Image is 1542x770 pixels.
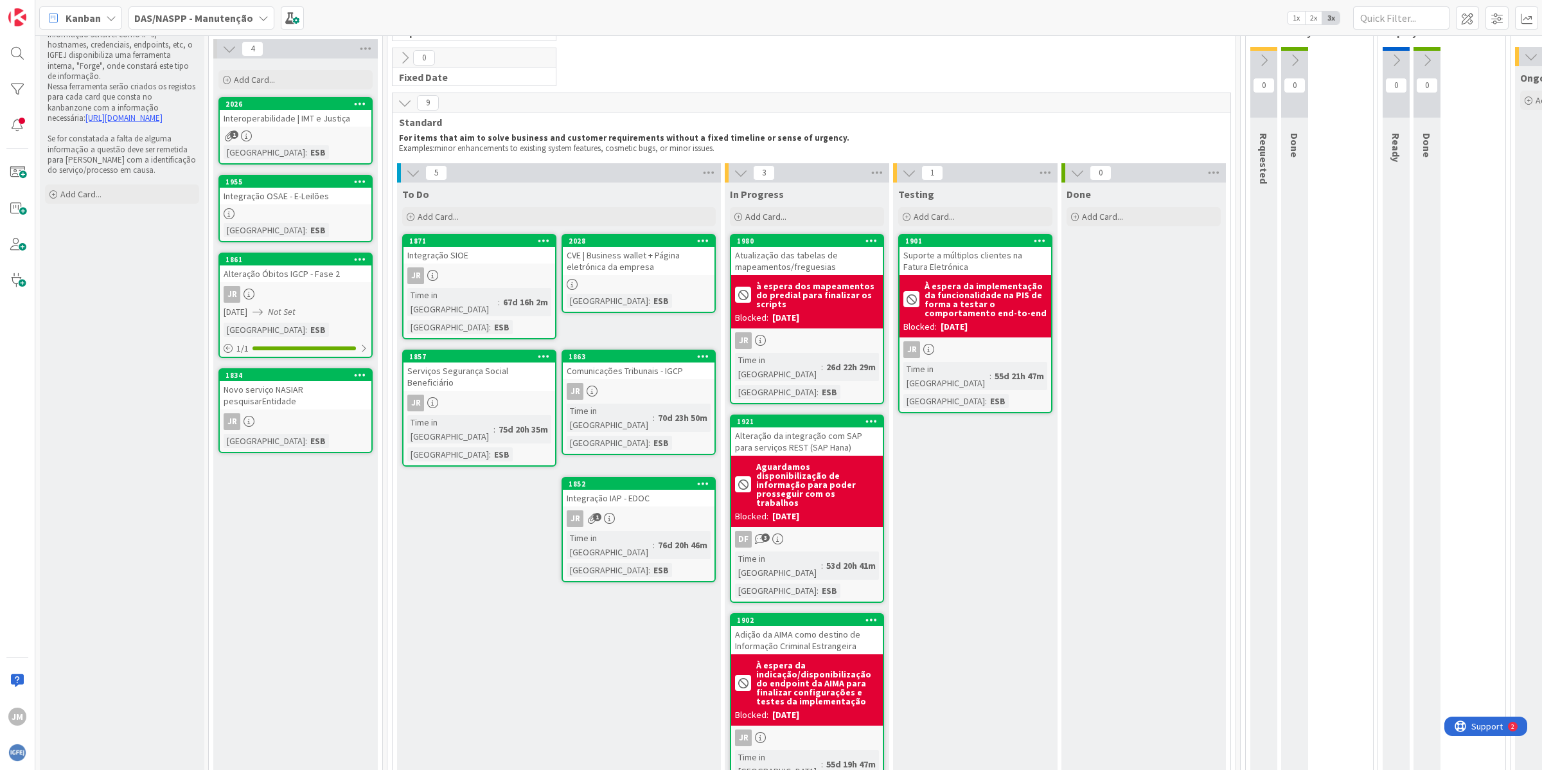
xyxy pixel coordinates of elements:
[761,533,770,542] span: 3
[220,254,371,282] div: 1861Alteração Óbitos IGCP - Fase 2
[220,254,371,265] div: 1861
[305,223,307,237] span: :
[735,708,768,722] div: Blocked:
[1390,133,1403,162] span: Ready
[735,332,752,349] div: JR
[220,413,371,430] div: JR
[48,134,197,175] p: Se for constatada a falta de alguma informação a questão deve ser remetida para [PERSON_NAME] com...
[224,305,247,319] span: [DATE]
[230,130,238,139] span: 1
[1288,12,1305,24] span: 1x
[489,447,491,461] span: :
[569,479,714,488] div: 1852
[567,531,653,559] div: Time in [GEOGRAPHIC_DATA]
[737,616,883,625] div: 1902
[413,50,435,66] span: 0
[48,82,197,123] p: Nessa ferramenta serão criados os registos para cada card que consta no kanbanzone com a informaç...
[563,363,714,379] div: Comunicações Tribunais - IGCP
[567,294,648,308] div: [GEOGRAPHIC_DATA]
[563,383,714,400] div: JR
[220,286,371,303] div: JR
[60,188,102,200] span: Add Card...
[772,708,799,722] div: [DATE]
[593,513,601,521] span: 1
[134,12,253,24] b: DAS/NASPP - Manutenção
[1421,133,1433,157] span: Done
[399,132,849,143] strong: For items that aim to solve business and customer requirements without a fixed timeline or sense ...
[903,341,920,358] div: JR
[898,188,934,201] span: Testing
[731,626,883,654] div: Adição da AIMA como destino de Informação Criminal Estrangeira
[8,8,26,26] img: Visit kanbanzone.com
[731,531,883,548] div: DF
[220,265,371,282] div: Alteração Óbitos IGCP - Fase 2
[226,100,371,109] div: 2026
[8,744,26,762] img: avatar
[903,394,985,408] div: [GEOGRAPHIC_DATA]
[1322,12,1340,24] span: 3x
[498,295,500,309] span: :
[735,311,768,325] div: Blocked:
[1067,188,1091,201] span: Done
[220,176,371,204] div: 1955Integração OSAE - E-Leilões
[731,332,883,349] div: JR
[27,2,58,17] span: Support
[407,447,489,461] div: [GEOGRAPHIC_DATA]
[563,351,714,363] div: 1863
[756,282,879,309] b: à espera dos mapeamentos do predial para finalizar os scripts
[730,188,784,201] span: In Progress
[563,510,714,527] div: JR
[224,286,240,303] div: JR
[220,341,371,357] div: 1/1
[648,436,650,450] span: :
[756,462,879,507] b: Aguardamos disponibilização de informação para poder prosseguir com os trabalhos
[305,434,307,448] span: :
[226,371,371,380] div: 1834
[403,351,555,391] div: 1857Serviços Segurança Social Beneficiário
[1257,133,1270,184] span: Requested
[224,323,305,337] div: [GEOGRAPHIC_DATA]
[220,98,371,127] div: 2026Interoperabilidade | IMT e Justiça
[567,404,653,432] div: Time in [GEOGRAPHIC_DATA]
[220,370,371,409] div: 1834Novo serviço NASIAR pesquisarEntidade
[1082,211,1123,222] span: Add Card...
[731,235,883,275] div: 1980Atualização das tabelas de mapeamentos/freguesias
[735,551,821,580] div: Time in [GEOGRAPHIC_DATA]
[1416,78,1438,93] span: 0
[66,10,101,26] span: Kanban
[653,538,655,552] span: :
[735,584,817,598] div: [GEOGRAPHIC_DATA]
[307,434,329,448] div: ESB
[655,411,711,425] div: 70d 23h 50m
[817,584,819,598] span: :
[817,385,819,399] span: :
[731,614,883,654] div: 1902Adição da AIMA como destino de Informação Criminal Estrangeira
[491,447,513,461] div: ESB
[563,235,714,247] div: 2028
[403,235,555,247] div: 1871
[417,95,439,111] span: 9
[899,247,1051,275] div: Suporte a múltiplos clientes na Fatura Eletrónica
[567,383,583,400] div: JR
[500,295,551,309] div: 67d 16h 2m
[903,320,937,334] div: Blocked:
[921,165,943,181] span: 1
[653,411,655,425] span: :
[220,98,371,110] div: 2026
[407,288,498,316] div: Time in [GEOGRAPHIC_DATA]
[569,352,714,361] div: 1863
[407,415,493,443] div: Time in [GEOGRAPHIC_DATA]
[403,363,555,391] div: Serviços Segurança Social Beneficiário
[731,416,883,456] div: 1921Alteração da integração com SAP para serviços REST (SAP Hana)
[899,235,1051,247] div: 1901
[648,294,650,308] span: :
[985,394,987,408] span: :
[67,5,70,15] div: 2
[399,71,540,84] span: Fixed Date
[242,41,263,57] span: 4
[268,306,296,318] i: Not Set
[399,116,1214,129] span: Standard
[914,211,955,222] span: Add Card...
[224,434,305,448] div: [GEOGRAPHIC_DATA]
[220,370,371,381] div: 1834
